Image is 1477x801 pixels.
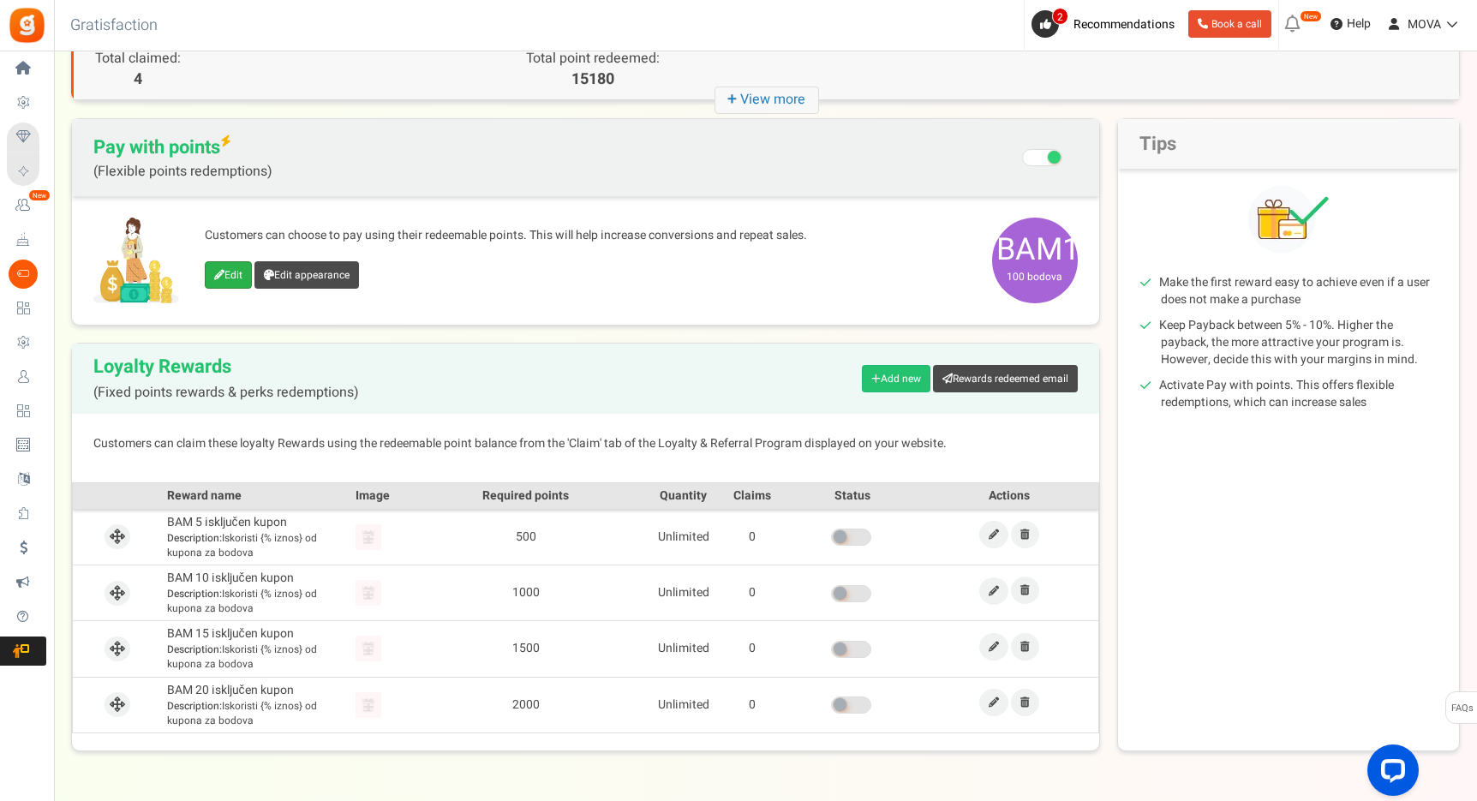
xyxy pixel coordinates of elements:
[649,621,718,677] td: Unlimited
[167,531,347,560] span: Iskoristi {% iznos} od kupona za bodova
[403,509,649,565] td: 500
[1118,119,1459,169] h2: Tips
[715,87,819,114] i: View more
[718,565,786,620] td: 0
[1011,577,1039,604] a: Remove
[93,164,272,179] span: (Flexible points redemptions)
[351,482,403,509] th: Image
[1011,521,1039,548] a: Remove
[996,269,1073,284] small: 100 bodova
[163,509,351,565] td: BAM 5 isključen kupon
[786,482,920,509] th: Status
[167,699,347,728] span: Iskoristi {% iznos} od kupona za bodova
[403,621,649,677] td: 1500
[919,482,1098,509] th: Actions
[93,136,272,179] span: Pay with points
[167,586,222,601] b: Description:
[356,524,381,550] img: Reward
[992,218,1078,303] span: BAM1
[205,227,975,244] p: Customers can choose to pay using their redeemable points. This will help increase conversions an...
[1408,15,1441,33] span: MOVA
[1324,10,1378,38] a: Help
[1011,689,1039,716] a: Remove
[93,386,359,401] span: (Fixed points rewards & perks redemptions)
[167,642,222,657] b: Description:
[933,365,1078,392] a: Rewards redeemed email
[403,482,649,509] th: Required points
[718,509,786,565] td: 0
[403,677,649,732] td: 2000
[167,643,347,672] span: Iskoristi {% iznos} od kupona za bodova
[1161,317,1438,368] li: Keep Payback between 5% - 10%. Higher the payback, the more attractive your program is. However, ...
[167,698,222,714] b: Description:
[8,6,46,45] img: Gratisfaction
[93,435,1078,452] p: Customers can claim these loyalty Rewards using the redeemable point balance from the 'Claim' tab...
[1011,633,1039,661] a: Remove
[1052,8,1068,25] span: 2
[649,482,718,509] th: Quantity
[649,565,718,620] td: Unlimited
[356,580,381,606] img: Reward
[979,521,1008,548] a: Edit
[93,356,359,401] h2: Loyalty Rewards
[93,218,179,303] img: Pay with points
[718,621,786,677] td: 0
[254,261,359,289] a: Edit appearance
[95,69,181,91] span: 4
[1032,10,1181,38] a: 2 Recommendations
[727,87,740,112] strong: +
[1342,15,1371,33] span: Help
[649,509,718,565] td: Unlimited
[163,482,351,509] th: Reward name
[1248,186,1329,253] img: Tips
[163,621,351,677] td: BAM 15 isključen kupon
[51,9,176,43] h3: Gratisfaction
[1073,15,1175,33] span: Recommendations
[649,677,718,732] td: Unlimited
[862,365,930,392] a: Add new
[1161,274,1438,308] li: Make the first reward easy to achieve even if a user does not make a purchase
[718,482,786,509] th: Claims
[163,565,351,620] td: BAM 10 isključen kupon
[1161,377,1438,411] li: Activate Pay with points. This offers flexible redemptions, which can increase sales
[167,530,222,546] b: Description:
[403,565,649,620] td: 1000
[356,692,381,718] img: Reward
[1300,10,1322,22] em: New
[979,689,1008,716] a: Edit
[1450,692,1474,725] span: FAQs
[420,69,766,91] p: 15180
[718,677,786,732] td: 0
[205,261,252,289] a: Edit
[979,633,1008,661] a: Edit
[7,191,46,220] a: New
[1188,10,1271,38] a: Book a call
[979,577,1008,605] a: Edit
[167,587,347,616] span: Iskoristi {% iznos} od kupona za bodova
[420,49,766,69] p: Total point redeemed:
[163,677,351,732] td: BAM 20 isključen kupon
[95,48,181,69] span: Total claimed:
[28,189,51,201] em: New
[356,636,381,661] img: Reward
